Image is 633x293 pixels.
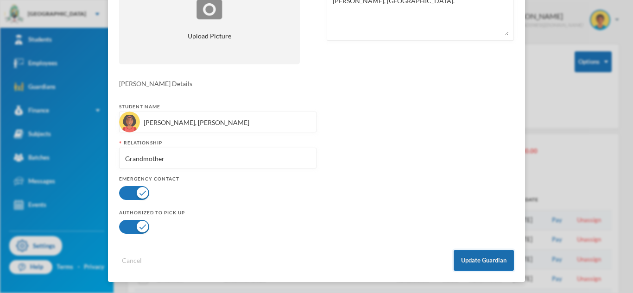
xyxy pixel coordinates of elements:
input: eg: Mother, Father, Uncle, Aunt [124,148,311,169]
div: Authorized to pick up [119,209,316,216]
div: [PERSON_NAME] Details [119,79,514,88]
span: Upload Picture [188,31,231,41]
div: Relationship [119,139,316,146]
img: STUDENT [119,112,140,132]
div: Emergency Contact [119,175,316,182]
button: Update Guardian [454,250,514,271]
button: Cancel [119,255,145,266]
div: Student Name [119,103,316,110]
